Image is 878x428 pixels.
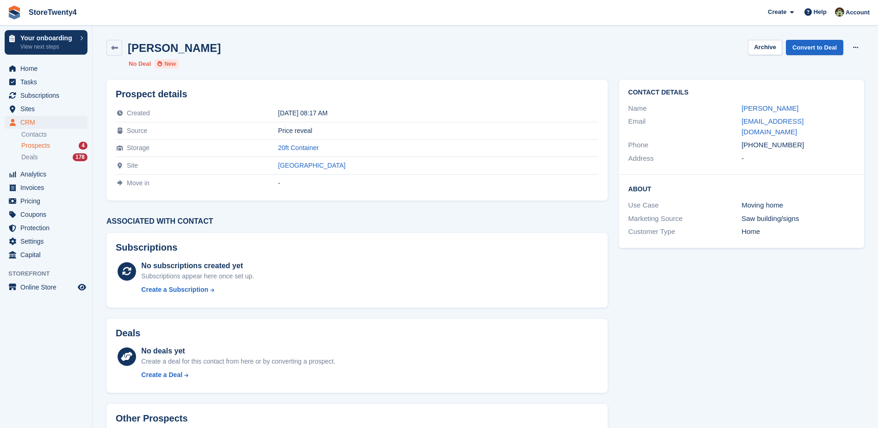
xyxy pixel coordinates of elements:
span: CRM [20,116,76,129]
div: Price reveal [278,127,599,134]
a: menu [5,235,87,248]
a: menu [5,221,87,234]
a: Deals 178 [21,152,87,162]
h2: Contact Details [628,89,855,96]
div: 178 [73,153,87,161]
a: [PERSON_NAME] [741,104,798,112]
div: Moving home [741,200,855,211]
a: menu [5,208,87,221]
div: No subscriptions created yet [141,260,254,271]
img: Lee Hanlon [835,7,844,17]
div: Name [628,103,741,114]
a: menu [5,116,87,129]
h2: Other Prospects [116,413,188,424]
div: Marketing Source [628,214,741,224]
div: Create a Deal [141,370,182,380]
span: Subscriptions [20,89,76,102]
span: Prospects [21,141,50,150]
a: [GEOGRAPHIC_DATA] [278,162,346,169]
div: - [278,179,599,187]
div: 4 [79,142,87,150]
span: Settings [20,235,76,248]
a: menu [5,248,87,261]
a: menu [5,89,87,102]
img: stora-icon-8386f47178a22dfd0bd8f6a31ec36ba5ce8667c1dd55bd0f319d3a0aa187defe.svg [7,6,21,19]
span: Created [127,109,150,117]
a: Prospects 4 [21,141,87,151]
p: Your onboarding [20,35,75,41]
span: Coupons [20,208,76,221]
h2: Deals [116,328,140,339]
span: Home [20,62,76,75]
h3: Associated with contact [106,217,608,226]
span: Storefront [8,269,92,278]
span: Online Store [20,281,76,294]
span: Source [127,127,147,134]
div: Home [741,227,855,237]
div: - [741,153,855,164]
div: [PHONE_NUMBER] [741,140,855,151]
li: New [155,59,179,69]
span: Pricing [20,195,76,208]
a: menu [5,281,87,294]
div: Saw building/signs [741,214,855,224]
a: menu [5,168,87,181]
span: Sites [20,102,76,115]
a: menu [5,102,87,115]
a: Create a Deal [141,370,335,380]
span: Deals [21,153,38,162]
h2: About [628,184,855,193]
h2: Prospect details [116,89,598,100]
span: Create [768,7,786,17]
a: menu [5,76,87,88]
span: Tasks [20,76,76,88]
li: No Deal [129,59,151,69]
span: Move in [127,179,149,187]
a: Convert to Deal [786,40,843,55]
span: Analytics [20,168,76,181]
span: Account [846,8,870,17]
a: Create a Subscription [141,285,254,295]
span: Capital [20,248,76,261]
div: Customer Type [628,227,741,237]
span: Invoices [20,181,76,194]
div: Use Case [628,200,741,211]
a: menu [5,181,87,194]
a: Contacts [21,130,87,139]
a: StoreTwenty4 [25,5,81,20]
span: Site [127,162,138,169]
div: Email [628,116,741,137]
span: Help [814,7,827,17]
div: Phone [628,140,741,151]
h2: Subscriptions [116,242,598,253]
div: Subscriptions appear here once set up. [141,271,254,281]
a: menu [5,195,87,208]
div: No deals yet [141,346,335,357]
div: Create a Subscription [141,285,208,295]
button: Archive [748,40,782,55]
p: View next steps [20,43,75,51]
span: Storage [127,144,149,151]
h2: [PERSON_NAME] [128,42,221,54]
a: Preview store [76,282,87,293]
div: [DATE] 08:17 AM [278,109,599,117]
a: 20ft Container [278,144,319,151]
div: Address [628,153,741,164]
div: Create a deal for this contact from here or by converting a prospect. [141,357,335,366]
a: [EMAIL_ADDRESS][DOMAIN_NAME] [741,117,803,136]
a: menu [5,62,87,75]
a: Your onboarding View next steps [5,30,87,55]
span: Protection [20,221,76,234]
